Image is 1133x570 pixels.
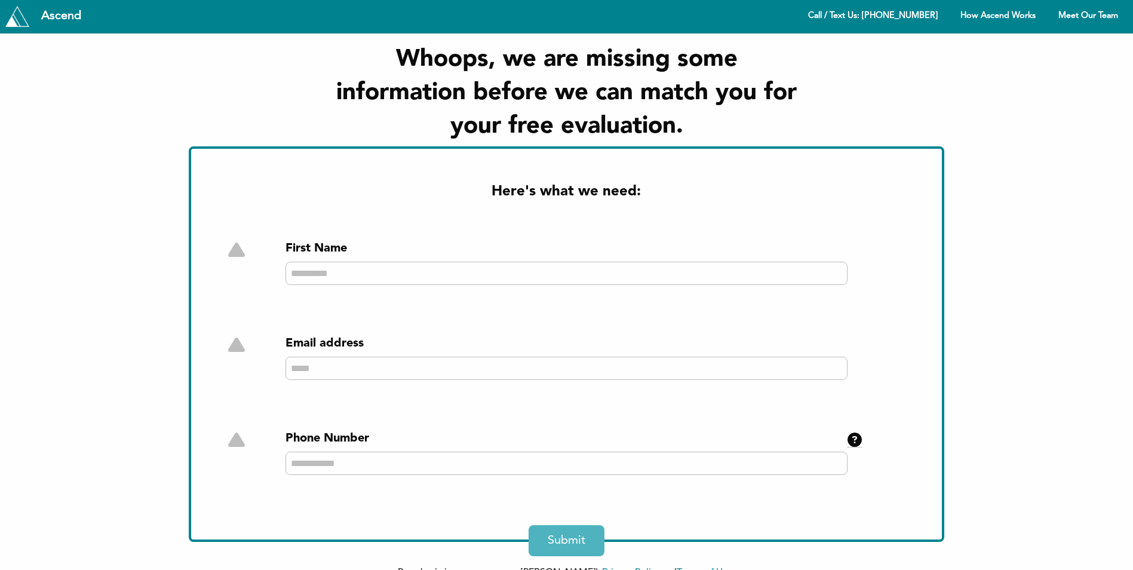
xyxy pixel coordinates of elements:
a: Call / Text Us: [PHONE_NUMBER] [798,5,948,28]
div: Email address [285,335,848,352]
h1: Whoops, we are missing some information before we can match you for your free evaluation. [328,43,806,143]
button: Submit [529,525,604,556]
div: Phone Number [285,430,848,447]
h2: Here's what we need: [229,182,904,203]
div: First Name [285,240,848,257]
img: Tryascend.com [5,6,29,26]
a: Meet Our Team [1048,5,1128,28]
a: Tryascend.com Ascend [2,3,94,29]
a: How Ascend Works [950,5,1046,28]
div: Ascend [32,10,91,22]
